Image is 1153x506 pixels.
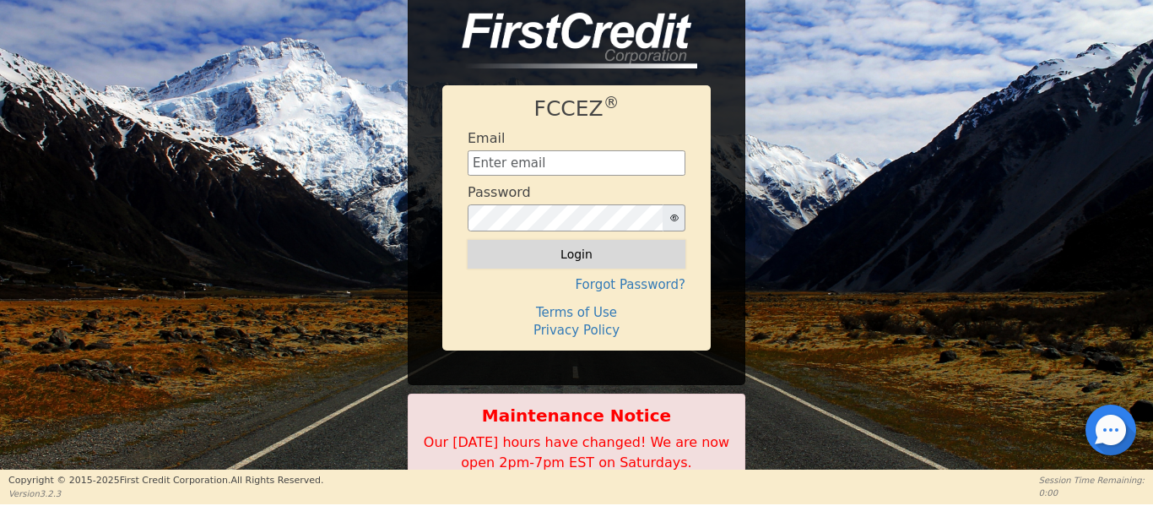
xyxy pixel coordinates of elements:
[8,474,323,488] p: Copyright © 2015- 2025 First Credit Corporation.
[8,487,323,500] p: Version 3.2.3
[468,184,531,200] h4: Password
[468,130,505,146] h4: Email
[468,323,685,338] h4: Privacy Policy
[424,434,729,471] span: Our [DATE] hours have changed! We are now open 2pm-7pm EST on Saturdays.
[442,13,697,68] img: logo-CMu_cnol.png
[230,475,323,486] span: All Rights Reserved.
[468,305,685,320] h4: Terms of Use
[1039,474,1145,487] p: Session Time Remaining:
[604,94,620,112] sup: ®
[468,240,685,269] button: Login
[468,277,685,292] h4: Forgot Password?
[1039,487,1145,499] p: 0:00
[417,403,736,428] b: Maintenance Notice
[468,150,685,176] input: Enter email
[468,204,663,231] input: password
[468,96,685,122] h1: FCCEZ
